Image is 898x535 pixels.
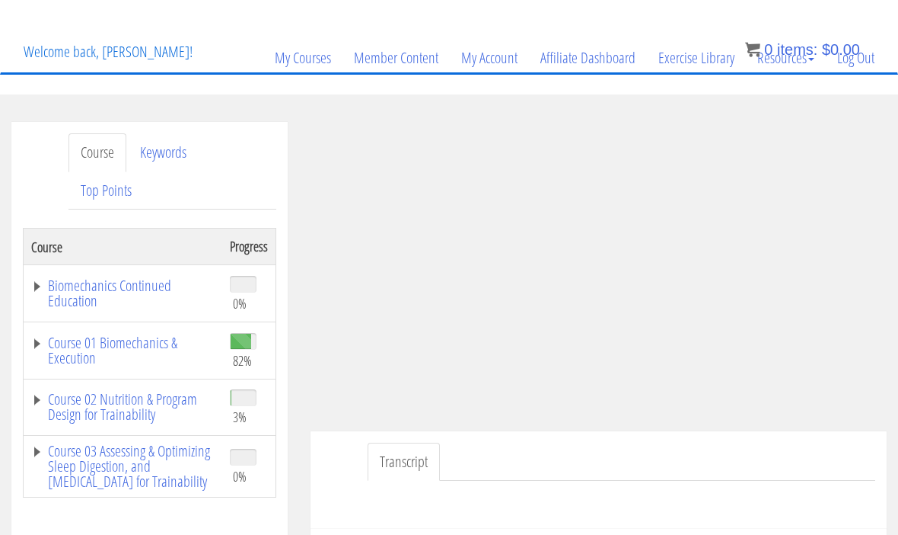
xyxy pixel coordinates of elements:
a: Affiliate Dashboard [529,21,647,95]
a: My Courses [263,21,342,95]
a: Biomechanics Continued Education [31,278,215,309]
span: $ [822,41,830,58]
span: 3% [233,408,247,425]
img: icon11.png [745,42,760,57]
a: Transcript [368,443,440,482]
a: My Account [450,21,529,95]
a: Course [68,133,126,172]
span: 0% [233,295,247,312]
a: Resources [746,21,826,95]
span: 0 [764,41,772,58]
a: Keywords [128,133,199,172]
span: 0% [233,468,247,485]
a: Top Points [68,171,144,210]
p: Welcome back, [PERSON_NAME]! [12,21,204,82]
a: Course 02 Nutrition & Program Design for Trainability [31,392,215,422]
span: 82% [233,352,252,369]
th: Progress [222,229,276,265]
a: Member Content [342,21,450,95]
bdi: 0.00 [822,41,860,58]
a: Course 01 Biomechanics & Execution [31,335,215,366]
th: Course [24,229,223,265]
a: Exercise Library [647,21,746,95]
a: Log Out [826,21,886,95]
a: 0 items: $0.00 [745,41,860,58]
a: Course 03 Assessing & Optimizing Sleep Digestion, and [MEDICAL_DATA] for Trainability [31,444,215,489]
span: items: [777,41,817,58]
